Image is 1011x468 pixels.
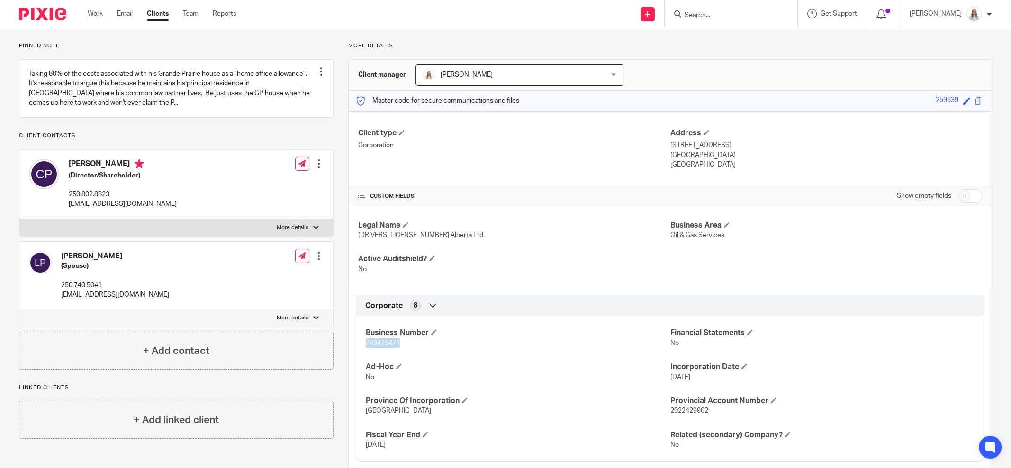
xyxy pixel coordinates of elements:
[348,42,992,50] p: More details
[670,221,982,230] h4: Business Area
[277,224,308,231] p: More details
[61,251,169,261] h4: [PERSON_NAME]
[134,413,219,427] h4: + Add linked client
[29,251,52,274] img: svg%3E
[670,128,982,138] h4: Address
[61,281,169,290] p: 250.740.5041
[365,301,403,311] span: Corporate
[366,328,670,338] h4: Business Number
[670,362,975,372] h4: Incorporation Date
[670,160,982,169] p: [GEOGRAPHIC_DATA]
[936,96,958,106] div: 259639
[358,70,406,79] h3: Client manager
[358,141,670,150] p: Corporation
[366,407,431,414] span: [GEOGRAPHIC_DATA]
[183,9,199,18] a: Team
[821,10,857,17] span: Get Support
[423,69,434,80] img: Headshot%2011-2024%20white%20background%20square%202.JPG
[366,430,670,440] h4: Fiscal Year End
[897,191,951,201] label: Show empty fields
[61,290,169,300] p: [EMAIL_ADDRESS][DOMAIN_NAME]
[69,190,177,199] p: 250.802.8823
[61,261,169,271] h5: (Spouse)
[670,396,975,406] h4: Provincial Account Number
[358,128,670,138] h4: Client type
[670,141,982,150] p: [STREET_ADDRESS]
[670,150,982,160] p: [GEOGRAPHIC_DATA]
[69,159,177,171] h4: [PERSON_NAME]
[366,340,400,346] span: 749475471
[414,301,417,310] span: 8
[670,328,975,338] h4: Financial Statements
[117,9,133,18] a: Email
[358,232,485,238] span: [DRIVERS_LICENSE_NUMBER] Alberta Ltd.
[29,159,59,189] img: svg%3E
[366,442,386,448] span: [DATE]
[366,374,374,380] span: No
[358,193,670,200] h4: CUSTOM FIELDS
[277,314,308,322] p: More details
[670,340,679,346] span: No
[358,221,670,230] h4: Legal Name
[143,344,209,358] h4: + Add contact
[966,7,982,22] img: Headshot%2011-2024%20white%20background%20square%202.JPG
[135,159,144,168] i: Primary
[358,266,367,273] span: No
[356,96,519,106] p: Master code for secure communications and files
[366,396,670,406] h4: Province Of Incorporation
[358,254,670,264] h4: Active Auditshield?
[441,71,493,78] span: [PERSON_NAME]
[366,362,670,372] h4: Ad-Hoc
[147,9,169,18] a: Clients
[670,374,690,380] span: [DATE]
[69,171,177,180] h5: (Director/Shareholder)
[88,9,103,18] a: Work
[684,11,769,20] input: Search
[670,430,975,440] h4: Related (secondary) Company?
[670,407,708,414] span: 2022429902
[19,132,334,140] p: Client contacts
[19,8,66,20] img: Pixie
[19,384,334,391] p: Linked clients
[670,442,679,448] span: No
[213,9,236,18] a: Reports
[670,232,724,238] span: Oil & Gas Services
[69,199,177,209] p: [EMAIL_ADDRESS][DOMAIN_NAME]
[910,9,962,18] p: [PERSON_NAME]
[19,42,334,50] p: Pinned note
